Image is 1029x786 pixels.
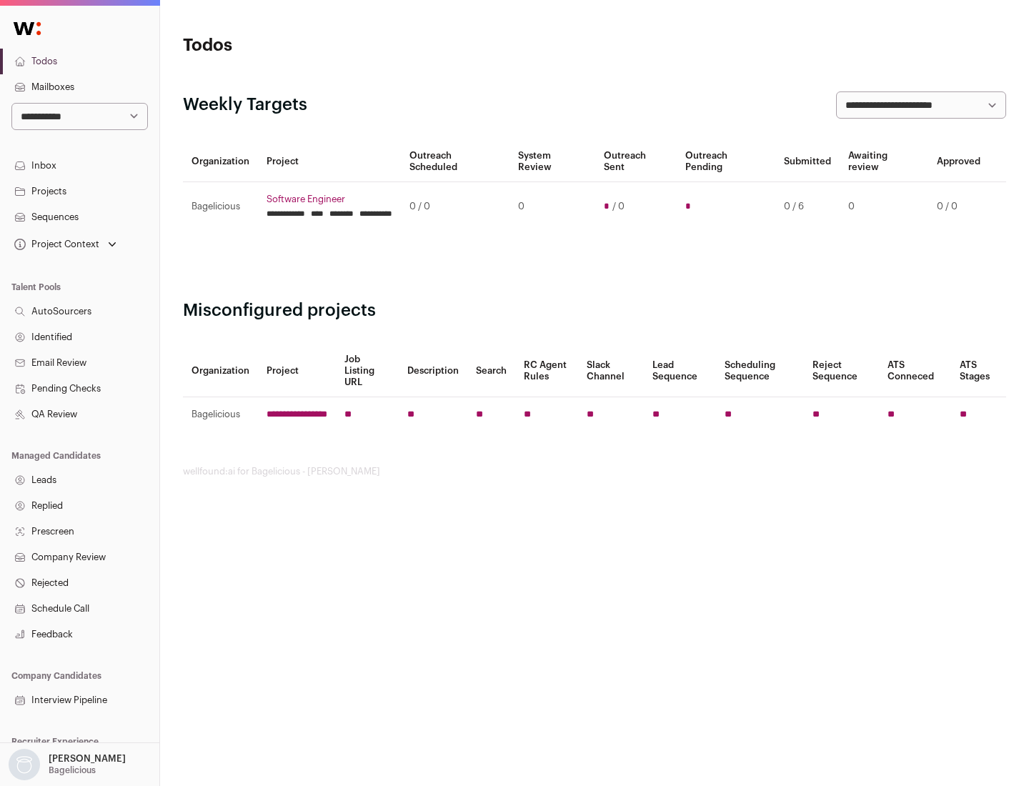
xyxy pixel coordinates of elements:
[401,182,509,232] td: 0 / 0
[775,182,840,232] td: 0 / 6
[183,299,1006,322] h2: Misconfigured projects
[716,345,804,397] th: Scheduling Sequence
[509,141,595,182] th: System Review
[183,94,307,116] h2: Weekly Targets
[644,345,716,397] th: Lead Sequence
[11,234,119,254] button: Open dropdown
[595,141,677,182] th: Outreach Sent
[840,141,928,182] th: Awaiting review
[336,345,399,397] th: Job Listing URL
[183,466,1006,477] footer: wellfound:ai for Bagelicious - [PERSON_NAME]
[879,345,950,397] th: ATS Conneced
[258,345,336,397] th: Project
[840,182,928,232] td: 0
[9,749,40,780] img: nopic.png
[515,345,577,397] th: RC Agent Rules
[6,14,49,43] img: Wellfound
[399,345,467,397] th: Description
[401,141,509,182] th: Outreach Scheduled
[804,345,880,397] th: Reject Sequence
[775,141,840,182] th: Submitted
[677,141,775,182] th: Outreach Pending
[183,182,258,232] td: Bagelicious
[612,201,625,212] span: / 0
[183,345,258,397] th: Organization
[49,765,96,776] p: Bagelicious
[951,345,1006,397] th: ATS Stages
[467,345,515,397] th: Search
[928,141,989,182] th: Approved
[183,397,258,432] td: Bagelicious
[928,182,989,232] td: 0 / 0
[509,182,595,232] td: 0
[258,141,401,182] th: Project
[183,34,457,57] h1: Todos
[183,141,258,182] th: Organization
[267,194,392,205] a: Software Engineer
[49,753,126,765] p: [PERSON_NAME]
[11,239,99,250] div: Project Context
[6,749,129,780] button: Open dropdown
[578,345,644,397] th: Slack Channel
